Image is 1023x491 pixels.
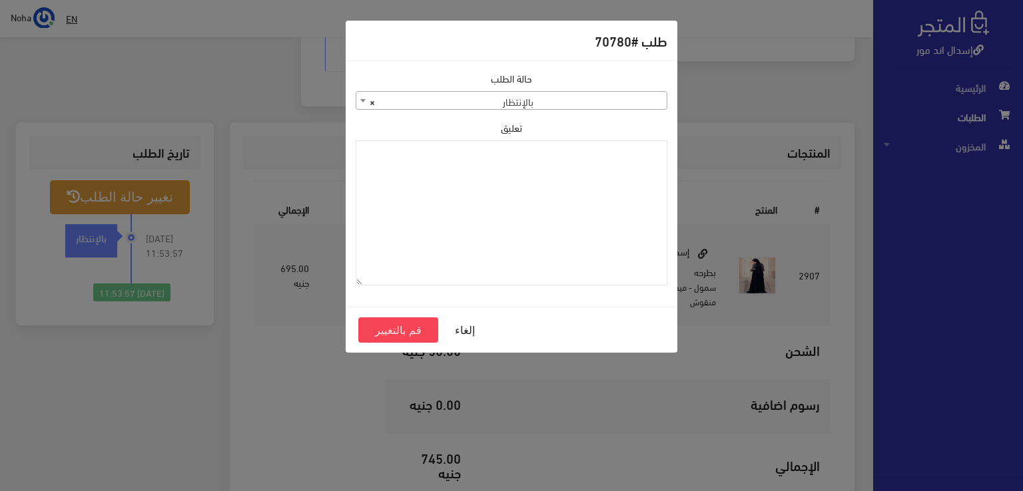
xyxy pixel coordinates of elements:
[16,400,67,450] iframe: Drift Widget Chat Controller
[501,120,522,135] label: تعليق
[438,317,492,343] button: إلغاء
[370,92,375,110] span: ×
[356,92,667,110] span: بالإنتظار
[358,317,438,343] button: قم بالتغيير
[491,71,532,86] label: حالة الطلب
[595,31,667,51] h5: طلب #70780
[356,91,667,110] span: بالإنتظار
